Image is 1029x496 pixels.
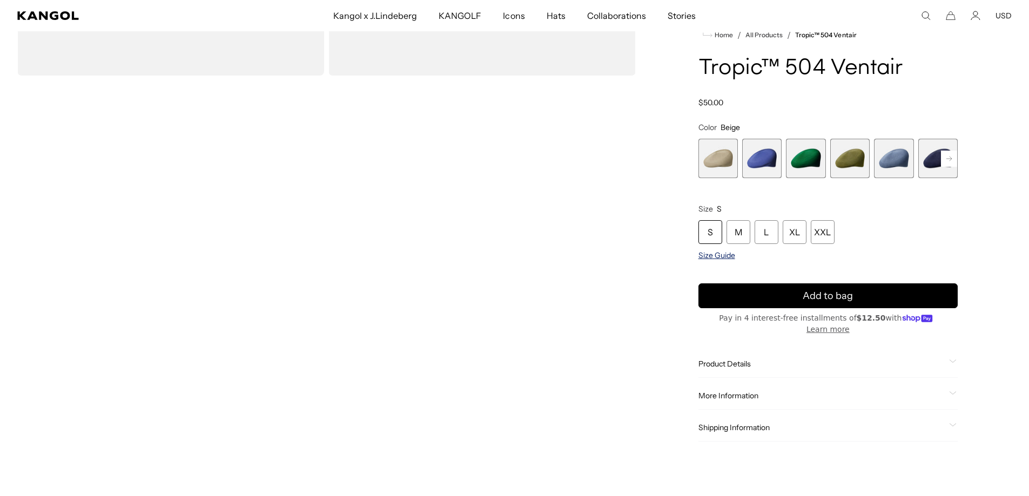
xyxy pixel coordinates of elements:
button: Cart [946,11,956,21]
div: 4 of 22 [830,139,870,178]
label: Navy [918,139,958,178]
button: Add to bag [698,284,958,309]
span: Beige [721,123,740,132]
label: Masters Green [786,139,825,178]
li: / [783,29,791,42]
a: Kangol [17,11,220,20]
span: Home [712,31,733,39]
li: / [733,29,741,42]
a: Account [971,11,980,21]
summary: Search here [921,11,931,21]
span: S [717,205,722,214]
span: Color [698,123,717,132]
a: Home [703,30,733,40]
div: XXL [811,221,835,244]
button: USD [996,11,1012,21]
a: All Products [745,31,783,39]
span: Shipping Information [698,423,945,433]
div: 6 of 22 [918,139,958,178]
nav: breadcrumbs [698,29,958,42]
span: $50.00 [698,98,723,107]
div: 1 of 22 [698,139,738,178]
div: XL [783,221,806,244]
div: 2 of 22 [742,139,782,178]
span: Size [698,205,713,214]
span: Product Details [698,359,945,369]
div: M [727,221,750,244]
h1: Tropic™ 504 Ventair [698,57,958,80]
label: DENIM BLUE [874,139,913,178]
span: Add to bag [803,289,853,303]
label: Beige [698,139,738,178]
a: Tropic™ 504 Ventair [795,31,857,39]
div: L [755,221,778,244]
div: S [698,221,722,244]
span: Size Guide [698,251,735,261]
div: 3 of 22 [786,139,825,178]
label: Green [830,139,870,178]
div: 5 of 22 [874,139,913,178]
label: Starry Blue [742,139,782,178]
span: More Information [698,391,945,401]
